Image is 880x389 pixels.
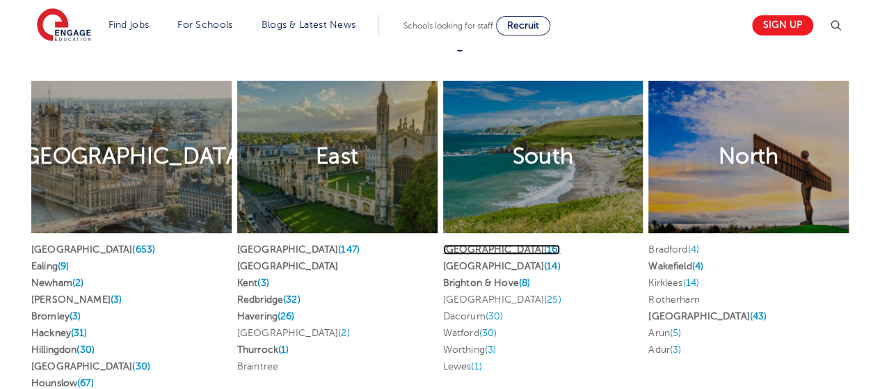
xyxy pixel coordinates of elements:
span: (653) [132,244,155,255]
span: (1) [278,344,289,355]
li: Dacorum [443,308,643,325]
span: (2) [338,328,349,338]
li: Arun [648,325,849,342]
a: [GEOGRAPHIC_DATA](653) [31,244,155,255]
span: (32) [283,294,301,305]
h2: North [719,142,779,171]
span: (30) [132,361,150,372]
span: (3) [111,294,122,305]
a: [GEOGRAPHIC_DATA](30) [31,361,150,372]
li: Worthing [443,342,643,358]
a: Wakefield(4) [648,261,703,271]
li: [GEOGRAPHIC_DATA] [237,325,438,342]
span: (5) [670,328,681,338]
a: Sign up [752,15,813,35]
h2: East [316,142,358,171]
span: (16) [544,244,561,255]
span: (8) [519,278,530,288]
a: [GEOGRAPHIC_DATA](14) [443,261,561,271]
span: (3) [70,311,81,321]
a: Recruit [496,16,550,35]
img: Engage Education [37,8,91,43]
a: For Schools [177,19,232,30]
a: Thurrock(1) [237,344,289,355]
span: (31) [71,328,88,338]
li: [GEOGRAPHIC_DATA] [443,292,643,308]
h2: [GEOGRAPHIC_DATA] [17,142,246,171]
a: [GEOGRAPHIC_DATA] [237,261,338,271]
li: Lewes [443,358,643,375]
li: Rotherham [648,292,849,308]
a: Blogs & Latest News [262,19,356,30]
a: Hounslow(67) [31,378,94,388]
span: (67) [77,378,94,388]
li: Bradford [648,241,849,258]
a: Ealing(9) [31,261,69,271]
a: Kent(3) [237,278,269,288]
li: Braintree [237,358,438,375]
span: (3) [670,344,681,355]
span: (4) [692,261,703,271]
span: (14) [544,261,561,271]
span: (147) [338,244,360,255]
span: (26) [278,311,295,321]
a: [PERSON_NAME](3) [31,294,122,305]
li: Kirklees [648,275,849,292]
span: (2) [72,278,83,288]
span: Recruit [507,20,539,31]
span: (14) [682,278,699,288]
a: [GEOGRAPHIC_DATA](43) [648,311,767,321]
a: Havering(26) [237,311,295,321]
span: Schools looking for staff [403,21,493,31]
span: (43) [750,311,767,321]
a: Newham(2) [31,278,83,288]
a: Hackney(31) [31,328,88,338]
h2: South [513,142,574,171]
a: [GEOGRAPHIC_DATA](16) [443,244,561,255]
span: (3) [257,278,269,288]
a: Brighton & Hove(8) [443,278,531,288]
span: (30) [486,311,504,321]
span: (30) [479,328,497,338]
span: (3) [485,344,496,355]
span: (25) [544,294,561,305]
a: Bromley(3) [31,311,81,321]
span: (1) [471,361,481,372]
a: [GEOGRAPHIC_DATA](147) [237,244,360,255]
a: Redbridge(32) [237,294,301,305]
li: Adur [648,342,849,358]
a: Find jobs [109,19,150,30]
li: Watford [443,325,643,342]
span: (9) [58,261,69,271]
span: (4) [687,244,698,255]
span: (30) [77,344,95,355]
a: Hillingdon(30) [31,344,95,355]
